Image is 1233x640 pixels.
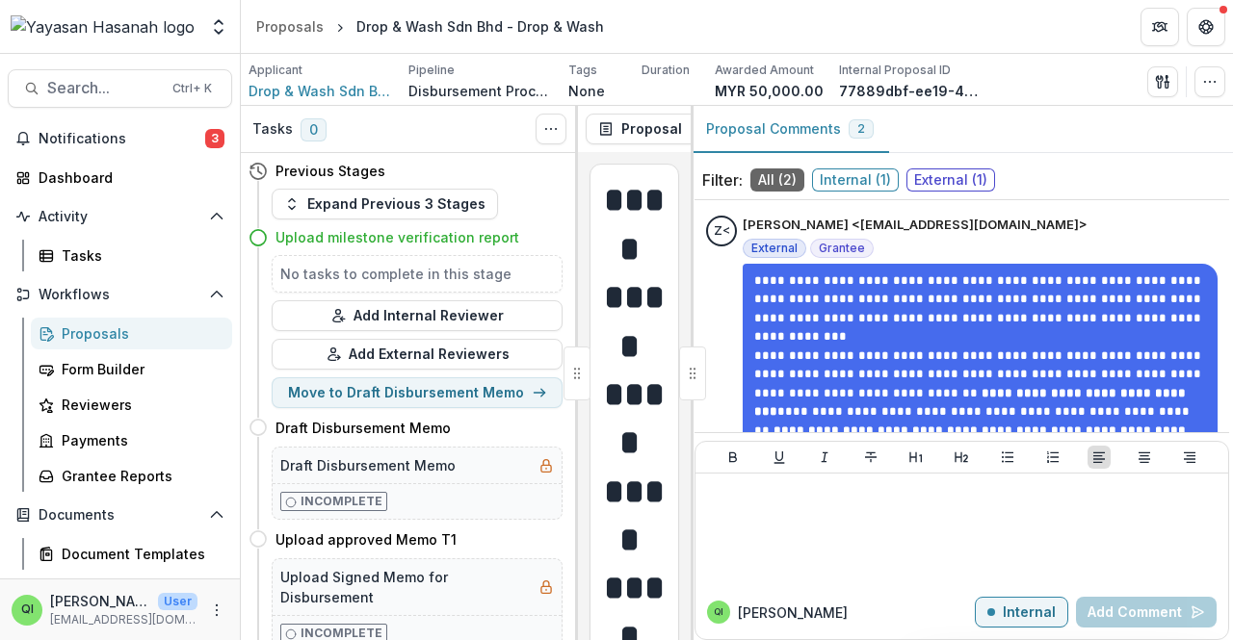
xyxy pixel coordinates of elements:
a: Payments [31,424,232,456]
a: Tasks [31,240,232,271]
button: Align Left [1088,446,1111,469]
span: Notifications [39,131,205,147]
a: Proposals [31,318,232,349]
span: Search... [47,79,161,97]
div: Proposals [62,323,217,344]
div: Payments [62,430,217,450]
button: Proposal Comments [691,106,889,153]
button: Strike [859,446,882,469]
p: Tags [568,62,597,79]
div: Proposals [256,16,324,37]
button: Align Center [1133,446,1156,469]
span: External ( 1 ) [906,168,995,192]
button: Bold [721,446,745,469]
button: Ordered List [1041,446,1064,469]
button: Heading 2 [950,446,973,469]
a: Form Builder [31,353,232,385]
p: Duration [642,62,690,79]
button: Internal [975,597,1068,627]
button: Move to Draft Disbursement Memo [272,377,563,408]
button: Add Comment [1076,597,1217,627]
button: Open Activity [8,201,232,232]
div: Qistina Izahan [21,603,34,616]
span: External [751,242,798,255]
a: Proposals [249,13,331,40]
h4: Upload approved Memo T1 [275,529,457,550]
nav: breadcrumb [249,13,612,40]
button: Toggle View Cancelled Tasks [536,114,566,144]
p: 77889dbf-ee19-4d57-9d40-9686f3de33d8 [839,81,984,101]
p: [PERSON_NAME] [738,602,848,623]
div: Qistina Izahan [714,607,723,617]
a: Document Templates [31,538,232,570]
button: Heading 1 [905,446,928,469]
div: Reviewers [62,395,217,415]
p: Filter: [702,168,743,192]
p: Internal [1003,604,1056,621]
h4: Upload milestone verification report [275,227,519,247]
p: Awarded Amount [715,62,814,79]
p: [PERSON_NAME] <[EMAIL_ADDRESS][DOMAIN_NAME]> [743,216,1088,235]
h3: Tasks [252,121,293,138]
a: Dashboard [8,162,232,193]
span: Workflows [39,287,201,303]
button: Add External Reviewers [272,339,563,370]
img: Yayasan Hasanah logo [11,15,195,38]
button: Proposal [586,114,718,144]
p: MYR 50,000.00 [715,81,824,101]
button: Italicize [813,446,836,469]
a: Drop & Wash Sdn Bhd [249,81,393,101]
span: Documents [39,507,201,524]
button: Open Contacts [8,577,232,608]
button: Add Internal Reviewer [272,300,563,331]
p: Internal Proposal ID [839,62,951,79]
div: Form Builder [62,359,217,379]
div: Drop & Wash Sdn Bhd - Drop & Wash [356,16,604,37]
button: Search... [8,69,232,108]
button: More [205,599,228,622]
div: Dashboard [39,167,217,188]
h5: Upload Signed Memo for Disbursement [280,567,531,607]
button: Underline [768,446,791,469]
button: Bullet List [996,446,1019,469]
span: 0 [301,118,327,141]
div: Document Templates [62,544,217,564]
a: Grantee Reports [31,460,232,492]
p: Pipeline [408,62,455,79]
button: Open entity switcher [205,8,232,46]
p: [EMAIL_ADDRESS][DOMAIN_NAME] [50,611,197,628]
button: Open Workflows [8,279,232,310]
span: All ( 2 ) [750,168,804,192]
p: Applicant [249,62,302,79]
button: Expand Previous 3 Stages [272,189,498,219]
h4: Draft Disbursement Memo [275,418,451,438]
h4: Previous Stages [275,161,385,181]
button: Align Right [1178,446,1201,469]
span: 3 [205,129,224,148]
div: Tasks [62,245,217,266]
p: [PERSON_NAME] [50,591,150,611]
div: Zarina Ismail <zarinatom@gmail.com> [714,225,730,238]
div: Grantee Reports [62,466,217,486]
p: None [568,81,605,101]
p: Disbursement Process [408,81,553,101]
h5: No tasks to complete in this stage [280,264,554,284]
div: Ctrl + K [169,78,216,99]
span: Internal ( 1 ) [812,168,899,192]
button: Partners [1141,8,1179,46]
a: Reviewers [31,389,232,421]
h5: Draft Disbursement Memo [280,455,456,475]
span: Grantee [819,242,865,255]
button: Get Help [1187,8,1225,46]
button: Notifications3 [8,123,232,154]
button: Open Documents [8,499,232,530]
p: Incomplete [301,493,382,510]
p: User [158,593,197,610]
span: Activity [39,209,201,225]
span: 2 [857,122,865,136]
